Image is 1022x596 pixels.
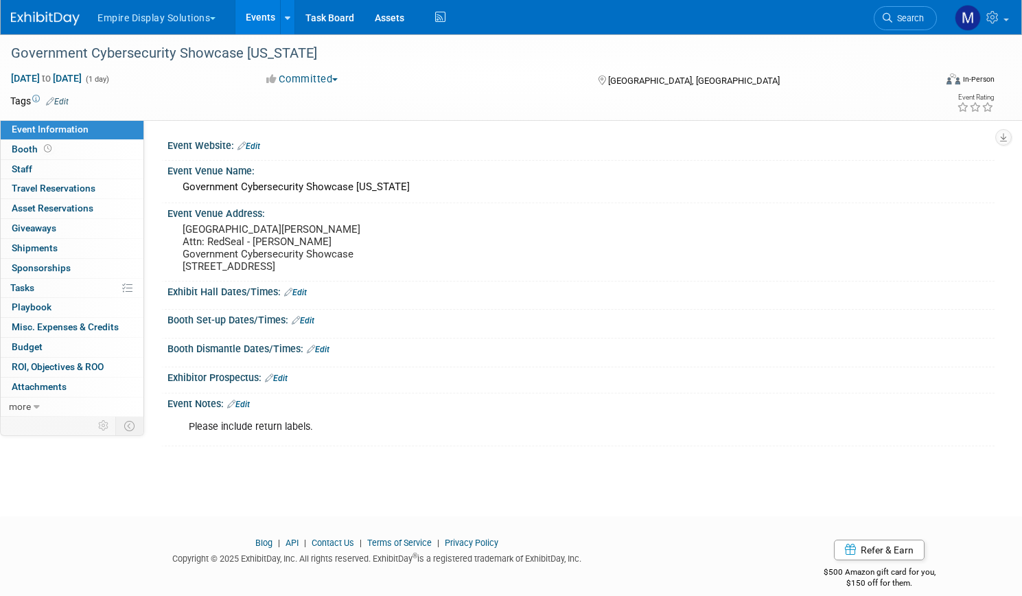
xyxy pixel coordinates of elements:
pre: [GEOGRAPHIC_DATA][PERSON_NAME] Attn: RedSeal - [PERSON_NAME] Government Cybersecurity Showcase [S... [183,223,497,273]
span: more [9,401,31,412]
div: Government Cybersecurity Showcase [US_STATE] [178,176,984,198]
span: [DATE] [DATE] [10,72,82,84]
a: Playbook [1,298,143,317]
span: | [434,538,443,548]
div: Event Venue Address: [167,203,995,220]
span: (1 day) [84,75,109,84]
span: Booth not reserved yet [41,144,54,154]
span: Giveaways [12,222,56,233]
a: Edit [46,97,69,106]
span: | [356,538,365,548]
a: ROI, Objectives & ROO [1,358,143,377]
a: more [1,398,143,417]
a: Edit [307,345,329,354]
div: Copyright © 2025 ExhibitDay, Inc. All rights reserved. ExhibitDay is a registered trademark of Ex... [10,549,743,565]
img: Matt h [955,5,981,31]
div: Government Cybersecurity Showcase [US_STATE] [6,41,911,66]
div: Exhibit Hall Dates/Times: [167,282,995,299]
a: Asset Reservations [1,199,143,218]
div: Event Format [848,71,995,92]
span: Sponsorships [12,262,71,273]
a: Edit [265,374,288,383]
span: Shipments [12,242,58,253]
span: Asset Reservations [12,203,93,214]
a: Privacy Policy [445,538,498,548]
a: Giveaways [1,219,143,238]
div: $500 Amazon gift card for you, [764,558,995,589]
a: Refer & Earn [834,540,925,560]
a: Staff [1,160,143,179]
sup: ® [413,552,417,560]
a: API [286,538,299,548]
a: Search [874,6,937,30]
a: Edit [292,316,314,325]
div: Event Rating [957,94,994,101]
a: Edit [284,288,307,297]
button: Committed [262,72,343,87]
span: Staff [12,163,32,174]
div: Event Website: [167,135,995,153]
span: | [301,538,310,548]
span: Booth [12,144,54,154]
span: to [40,73,53,84]
div: Event Notes: [167,393,995,411]
td: Toggle Event Tabs [116,417,144,435]
td: Tags [10,94,69,108]
img: ExhibitDay [11,12,80,25]
div: $150 off for them. [764,577,995,589]
a: Booth [1,140,143,159]
span: Event Information [12,124,89,135]
td: Personalize Event Tab Strip [92,417,116,435]
div: Booth Dismantle Dates/Times: [167,339,995,356]
span: Travel Reservations [12,183,95,194]
a: Terms of Service [367,538,432,548]
span: [GEOGRAPHIC_DATA], [GEOGRAPHIC_DATA] [608,76,780,86]
span: Budget [12,341,43,352]
span: Misc. Expenses & Credits [12,321,119,332]
span: Tasks [10,282,34,293]
span: | [275,538,283,548]
a: Shipments [1,239,143,258]
a: Blog [255,538,272,548]
a: Tasks [1,279,143,298]
a: Event Information [1,120,143,139]
span: Attachments [12,381,67,392]
a: Edit [227,400,250,409]
img: Format-Inperson.png [946,73,960,84]
div: Booth Set-up Dates/Times: [167,310,995,328]
a: Attachments [1,378,143,397]
a: Travel Reservations [1,179,143,198]
a: Edit [237,141,260,151]
span: ROI, Objectives & ROO [12,361,104,372]
div: Exhibitor Prospectus: [167,367,995,385]
a: Budget [1,338,143,357]
div: In-Person [962,74,995,84]
div: Please include return labels. [179,413,836,441]
a: Misc. Expenses & Credits [1,318,143,337]
a: Sponsorships [1,259,143,278]
span: Playbook [12,301,51,312]
span: Search [892,13,924,23]
a: Contact Us [312,538,354,548]
div: Event Venue Name: [167,161,995,178]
